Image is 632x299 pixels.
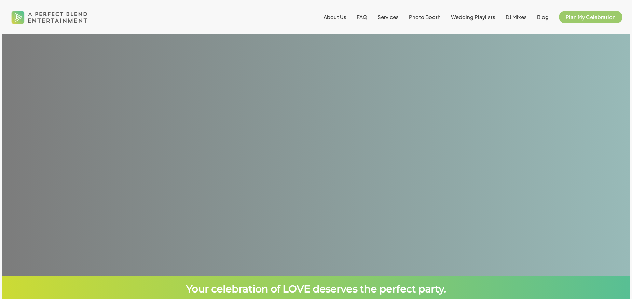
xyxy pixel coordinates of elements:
[409,14,441,20] a: Photo Booth
[566,14,616,20] span: Plan My Celebration
[357,14,367,20] a: FAQ
[377,14,399,20] a: Services
[537,14,549,20] a: Blog
[451,14,495,20] a: Wedding Playlists
[559,14,622,20] a: Plan My Celebration
[324,14,346,20] a: About Us
[55,284,577,294] h3: Your celebration of LOVE deserves the perfect party.
[10,5,90,29] img: A Perfect Blend Entertainment
[506,14,527,20] a: DJ Mixes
